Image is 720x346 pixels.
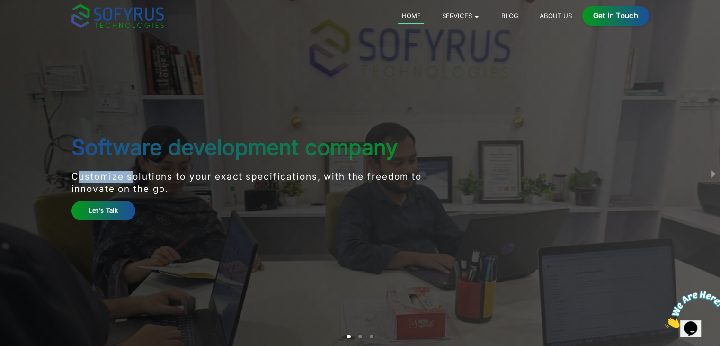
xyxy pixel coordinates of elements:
a: Let's Talk [71,201,136,220]
a: Blog [498,10,522,21]
a: Services 🞃 [438,10,483,21]
li: slide item 3 [370,335,373,338]
a: About Us [536,10,575,21]
a: Get in Touch [582,6,649,26]
li: slide item 2 [358,335,362,338]
img: sofyrus [71,4,164,28]
iframe: chat widget [661,287,720,332]
a: Home [398,10,424,24]
h1: Software development company [71,135,456,160]
li: slide item 1 [347,335,351,338]
p: Customize solutions to your exact specifications, with the freedom to innovate on the go. [71,171,456,196]
img: Chat attention grabber [4,4,62,41]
